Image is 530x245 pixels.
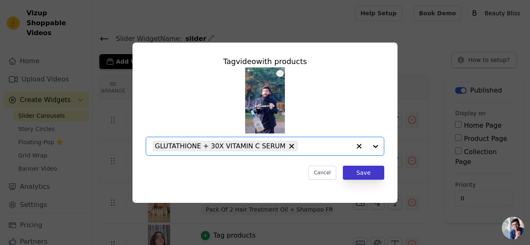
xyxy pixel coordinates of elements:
span: GLUTATHIONE + 30X VITAMIN C SERUM [155,141,286,151]
button: Save [343,166,384,180]
div: Tag video with products [146,56,384,67]
img: tn-2a3fbd9c69d7426fb4f96371e75d3d92.png [245,67,285,133]
a: Open chat [502,217,524,239]
button: Cancel [308,166,336,180]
